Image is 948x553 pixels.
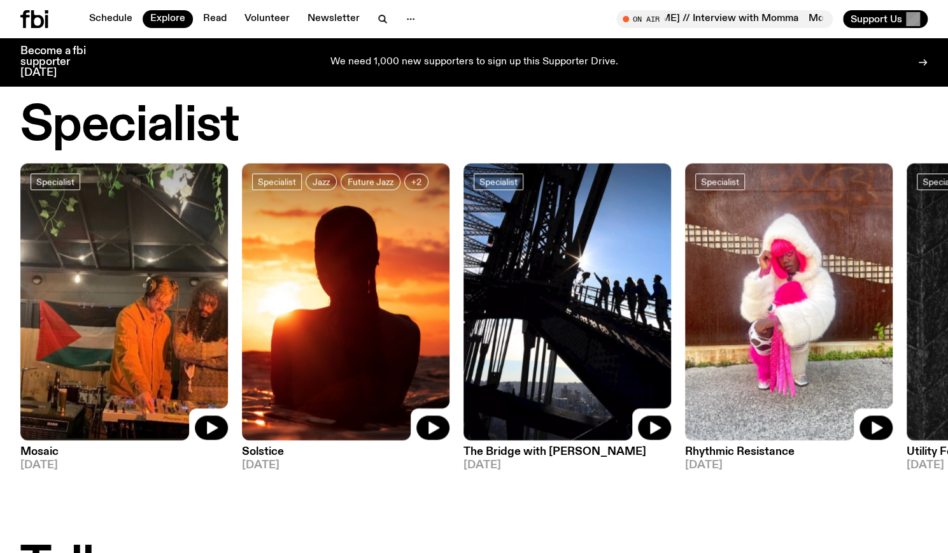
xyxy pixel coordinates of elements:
a: Specialist [31,173,80,190]
a: Specialist [474,173,523,190]
span: Support Us [851,13,902,25]
a: Future Jazz [341,173,400,190]
a: Volunteer [237,10,297,28]
button: +2 [404,173,428,190]
img: People climb Sydney's Harbour Bridge [463,163,671,440]
span: Specialist [258,176,296,186]
span: Specialist [701,176,739,186]
a: Specialist [252,173,302,190]
a: Jazz [306,173,337,190]
span: [DATE] [242,460,449,471]
h3: The Bridge with [PERSON_NAME] [463,447,671,457]
a: Mosaic[DATE] [20,440,228,471]
span: Specialist [36,176,74,186]
h3: Rhythmic Resistance [685,447,893,457]
p: We need 1,000 new supporters to sign up this Supporter Drive. [330,57,618,68]
img: Tommy and Jono Playing at a fundraiser for Palestine [20,163,228,440]
a: Specialist [695,173,745,190]
span: Future Jazz [348,176,393,186]
span: [DATE] [20,460,228,471]
h2: Specialist [20,102,238,150]
button: Support Us [843,10,928,28]
span: Jazz [313,176,330,186]
span: [DATE] [463,460,671,471]
h3: Mosaic [20,447,228,457]
h3: Solstice [242,447,449,457]
a: Read [195,10,234,28]
a: Solstice[DATE] [242,440,449,471]
h3: Become a fbi supporter [DATE] [20,46,102,78]
a: Explore [143,10,193,28]
button: On AirMornings with [PERSON_NAME] // Interview with MommaMornings with [PERSON_NAME] // Interview... [616,10,833,28]
img: A girl standing in the ocean as waist level, staring into the rise of the sun. [242,163,449,440]
a: Rhythmic Resistance[DATE] [685,440,893,471]
a: Newsletter [300,10,367,28]
span: +2 [411,176,421,186]
a: The Bridge with [PERSON_NAME][DATE] [463,440,671,471]
span: [DATE] [685,460,893,471]
img: Attu crouches on gravel in front of a brown wall. They are wearing a white fur coat with a hood, ... [685,163,893,440]
span: Specialist [479,176,518,186]
a: Schedule [81,10,140,28]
